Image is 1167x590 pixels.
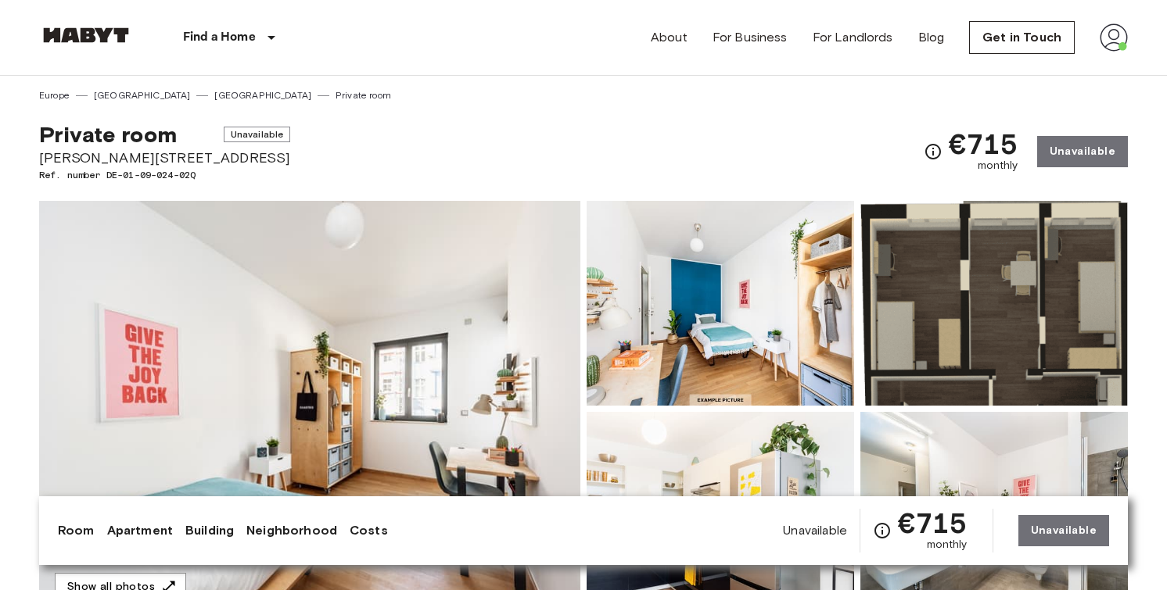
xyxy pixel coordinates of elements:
span: monthly [927,537,968,552]
span: Unavailable [783,522,847,539]
span: [PERSON_NAME][STREET_ADDRESS] [39,148,290,168]
a: For Landlords [813,28,893,47]
a: Apartment [107,521,173,540]
span: €715 [898,509,968,537]
a: Private room [336,88,391,102]
span: Ref. number DE-01-09-024-02Q [39,168,290,182]
a: Neighborhood [246,521,337,540]
a: Building [185,521,234,540]
img: avatar [1100,23,1128,52]
span: €715 [949,130,1018,158]
img: Picture of unit DE-01-09-024-02Q [587,201,854,406]
p: Find a Home [183,28,256,47]
a: Blog [918,28,945,47]
a: Costs [350,521,388,540]
svg: Check cost overview for full price breakdown. Please note that discounts apply to new joiners onl... [924,142,943,161]
span: Private room [39,121,177,148]
img: Picture of unit DE-01-09-024-02Q [860,201,1128,406]
a: Get in Touch [969,21,1075,54]
span: Unavailable [224,127,291,142]
span: monthly [978,158,1018,173]
img: Habyt [39,27,133,43]
a: [GEOGRAPHIC_DATA] [94,88,191,102]
a: Room [58,521,95,540]
a: [GEOGRAPHIC_DATA] [214,88,311,102]
a: For Business [713,28,788,47]
svg: Check cost overview for full price breakdown. Please note that discounts apply to new joiners onl... [873,521,892,540]
a: Europe [39,88,70,102]
a: About [651,28,688,47]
